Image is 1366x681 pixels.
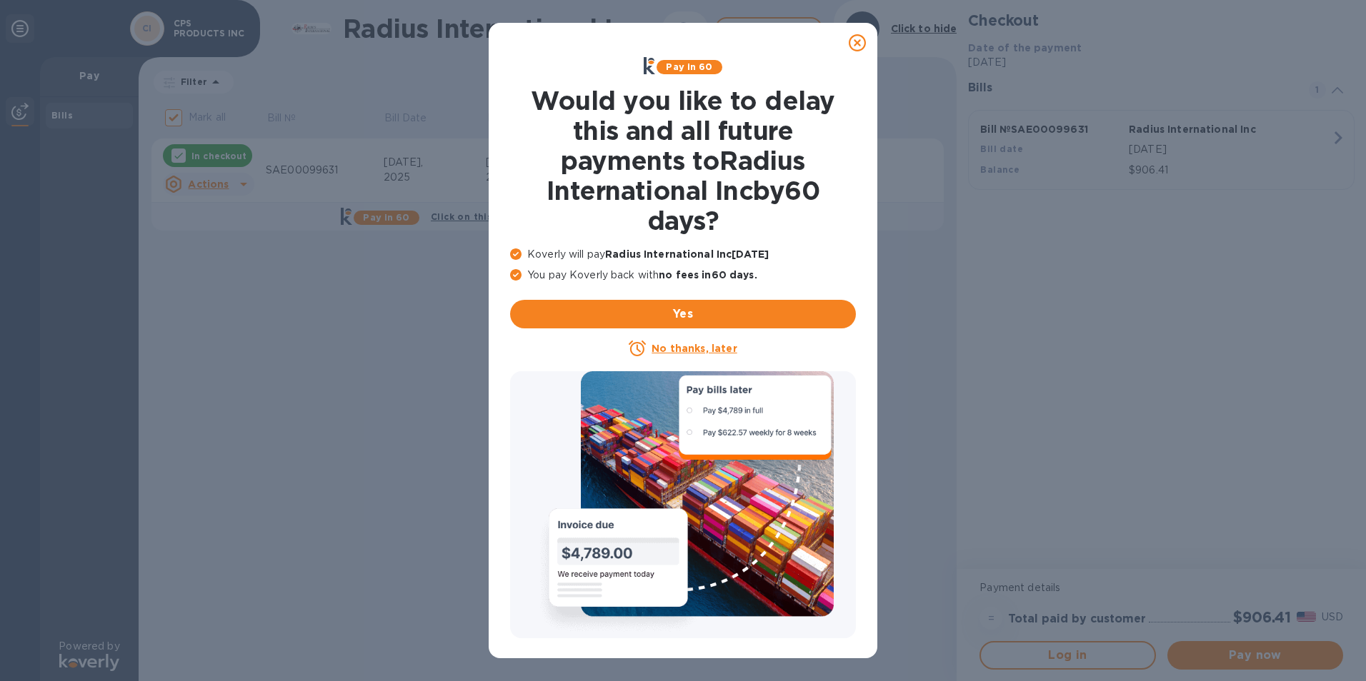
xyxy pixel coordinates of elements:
b: Radius International Inc [DATE] [605,248,769,260]
span: Yes [522,306,844,323]
p: Koverly will pay [510,247,856,262]
u: No thanks, later [652,343,737,354]
button: Yes [510,300,856,328]
h1: Would you like to delay this and all future payments to Radius International Inc by 60 days ? [510,86,856,236]
b: Pay in 60 [666,61,712,72]
b: no fees in 60 days . [659,269,757,281]
p: You pay Koverly back with [510,268,856,283]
